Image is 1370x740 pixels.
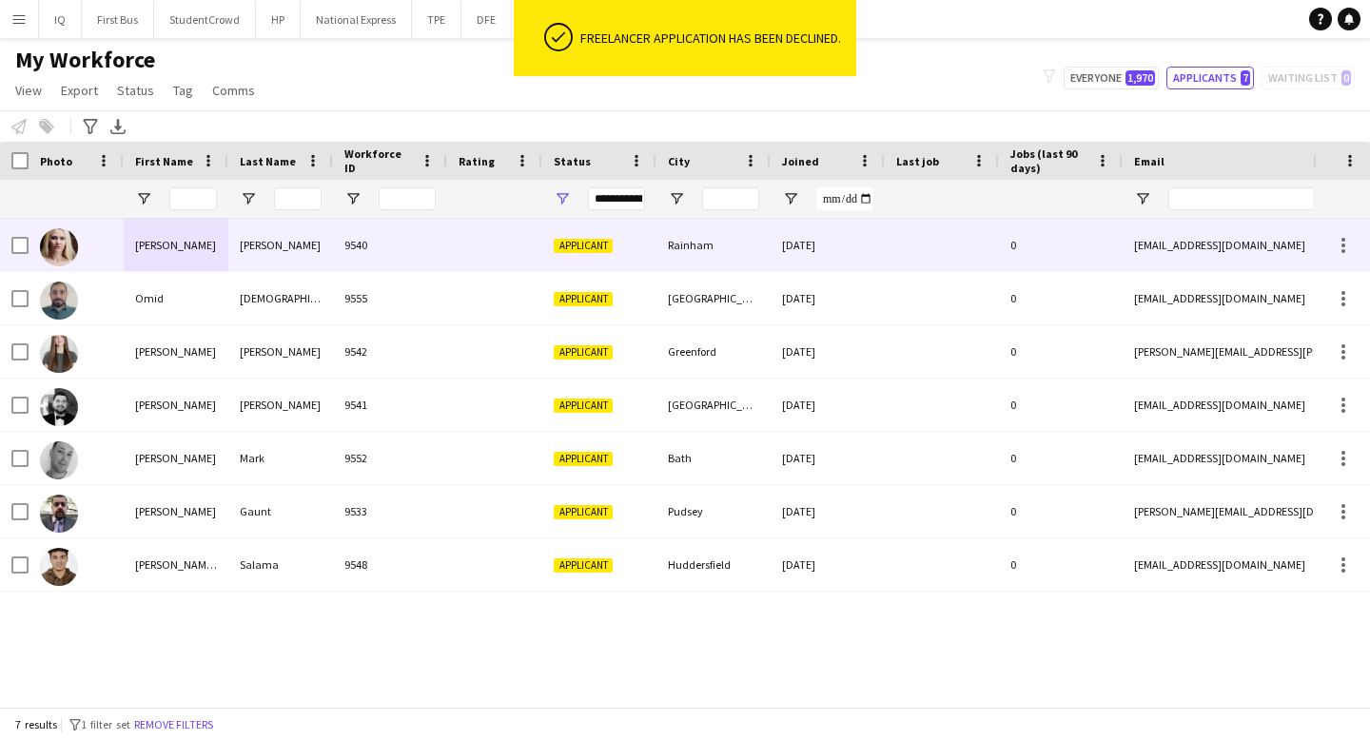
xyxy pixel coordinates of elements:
img: Simon Mark [40,441,78,479]
button: National Express [301,1,412,38]
div: 0 [999,219,1123,271]
span: Status [117,82,154,99]
div: [PERSON_NAME] [124,219,228,271]
span: Last job [896,154,939,168]
div: [DATE] [771,432,885,484]
div: 0 [999,538,1123,591]
div: [DEMOGRAPHIC_DATA] [228,272,333,324]
div: 9552 [333,432,447,484]
a: View [8,78,49,103]
img: Omid Ahmadi [40,282,78,320]
img: Stephen Gaunt [40,495,78,533]
button: TPE [412,1,461,38]
div: 0 [999,272,1123,324]
span: 1,970 [1125,70,1155,86]
div: [PERSON_NAME] [124,432,228,484]
button: IQ [39,1,82,38]
div: 9541 [333,379,447,431]
span: Workforce ID [344,146,413,175]
div: [PERSON_NAME] [124,325,228,378]
div: Salama [228,538,333,591]
span: Applicant [554,399,613,413]
div: [PERSON_NAME] [228,325,333,378]
div: [DATE] [771,379,885,431]
span: Applicant [554,239,613,253]
div: Mark [228,432,333,484]
button: HP [256,1,301,38]
div: [DATE] [771,219,885,271]
span: Tag [173,82,193,99]
span: Last Name [240,154,296,168]
span: Applicant [554,345,613,360]
span: Applicant [554,505,613,519]
img: Zeyad Mohamed Gaber Abdelhalim Salama [40,548,78,586]
div: 0 [999,325,1123,378]
input: Last Name Filter Input [274,187,322,210]
div: Freelancer application has been declined. [580,29,849,47]
div: Greenford [656,325,771,378]
button: Remove filters [130,714,217,735]
span: Photo [40,154,72,168]
a: Comms [205,78,263,103]
button: Open Filter Menu [344,190,362,207]
div: [PERSON_NAME] [124,379,228,431]
button: Applicants7 [1166,67,1254,89]
button: Open Filter Menu [240,190,257,207]
span: Status [554,154,591,168]
span: First Name [135,154,193,168]
div: 0 [999,432,1123,484]
div: 9542 [333,325,447,378]
span: 1 filter set [81,717,130,731]
a: Status [109,78,162,103]
span: Rating [459,154,495,168]
app-action-btn: Advanced filters [79,115,102,138]
img: Sean Rafferty [40,388,78,426]
div: 0 [999,379,1123,431]
div: [PERSON_NAME] [PERSON_NAME] [124,538,228,591]
div: [PERSON_NAME] [124,485,228,537]
app-action-btn: Export XLSX [107,115,129,138]
div: Gaunt [228,485,333,537]
button: Open Filter Menu [135,190,152,207]
span: View [15,82,42,99]
div: Pudsey [656,485,771,537]
button: Open Filter Menu [1134,190,1151,207]
img: Nikki Lee [40,228,78,266]
button: First Bus [82,1,154,38]
div: Omid [124,272,228,324]
span: Comms [212,82,255,99]
div: [DATE] [771,272,885,324]
div: [DATE] [771,538,885,591]
div: Rainham [656,219,771,271]
span: Applicant [554,558,613,573]
span: Export [61,82,98,99]
div: [DATE] [771,485,885,537]
div: Huddersfield [656,538,771,591]
div: [PERSON_NAME] [228,379,333,431]
a: Export [53,78,106,103]
button: Everyone1,970 [1064,67,1159,89]
div: [GEOGRAPHIC_DATA] [656,379,771,431]
div: 9540 [333,219,447,271]
button: [GEOGRAPHIC_DATA] [512,1,648,38]
span: Joined [782,154,819,168]
button: Open Filter Menu [554,190,571,207]
input: First Name Filter Input [169,187,217,210]
span: City [668,154,690,168]
button: Open Filter Menu [782,190,799,207]
div: 9548 [333,538,447,591]
div: [PERSON_NAME] [228,219,333,271]
input: City Filter Input [702,187,759,210]
div: Bath [656,432,771,484]
span: Email [1134,154,1164,168]
div: [GEOGRAPHIC_DATA] [656,272,771,324]
img: Rozalia Furgala [40,335,78,373]
button: Open Filter Menu [668,190,685,207]
span: Applicant [554,452,613,466]
div: 9533 [333,485,447,537]
span: My Workforce [15,46,155,74]
button: StudentCrowd [154,1,256,38]
button: DFE [461,1,512,38]
span: 7 [1241,70,1250,86]
a: Tag [166,78,201,103]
